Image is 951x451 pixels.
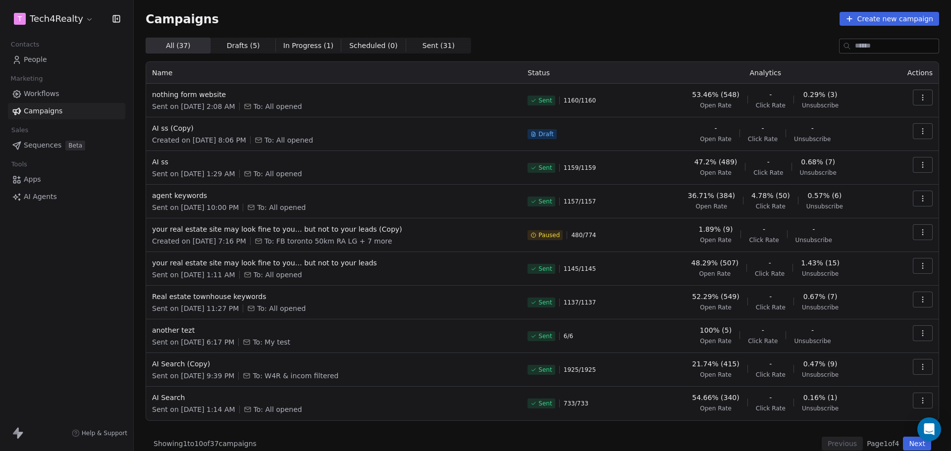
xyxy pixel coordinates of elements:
[538,299,552,306] span: Sent
[227,41,260,51] span: Drafts ( 5 )
[152,270,235,280] span: Sent on [DATE] 1:11 AM
[564,332,573,340] span: 6 / 6
[802,270,839,278] span: Unsubscribe
[700,371,732,379] span: Open Rate
[694,157,738,167] span: 47.2% (489)
[522,62,645,84] th: Status
[807,191,842,200] span: 0.57% (6)
[794,337,831,345] span: Unsubscribe
[756,371,786,379] span: Click Rate
[152,135,246,145] span: Created on [DATE] 8:06 PM
[538,400,552,407] span: Sent
[349,41,398,51] span: Scheduled ( 0 )
[700,236,732,244] span: Open Rate
[24,106,62,116] span: Campaigns
[802,404,839,412] span: Unsubscribe
[538,231,560,239] span: Paused
[769,292,772,301] span: -
[152,258,516,268] span: your real estate site may look fine to you… but not to your leads
[24,89,59,99] span: Workflows
[152,404,235,414] span: Sent on [DATE] 1:14 AM
[801,258,840,268] span: 1.43% (15)
[152,325,516,335] span: another tezt
[152,359,516,369] span: AI Search (Copy)
[756,101,786,109] span: Click Rate
[152,393,516,402] span: AI Search
[24,140,61,150] span: Sequences
[6,37,44,52] span: Contacts
[756,303,786,311] span: Click Rate
[769,90,772,100] span: -
[65,141,85,150] span: Beta
[152,236,246,246] span: Created on [DATE] 7:16 PM
[700,303,732,311] span: Open Rate
[564,366,596,374] span: 1925 / 1925
[564,299,596,306] span: 1137 / 1137
[802,101,839,109] span: Unsubscribe
[152,337,234,347] span: Sent on [DATE] 6:17 PM
[903,437,931,451] button: Next
[538,164,552,172] span: Sent
[152,371,234,381] span: Sent on [DATE] 9:39 PM
[146,62,522,84] th: Name
[264,236,392,246] span: To: FB toronto 50km RA LG + 7 more
[801,157,835,167] span: 0.68% (7)
[82,429,127,437] span: Help & Support
[822,437,863,451] button: Previous
[152,157,516,167] span: AI ss
[538,265,552,273] span: Sent
[756,202,786,210] span: Click Rate
[254,101,302,111] span: To: All opened
[802,303,839,311] span: Unsubscribe
[538,198,552,205] span: Sent
[564,400,588,407] span: 733 / 733
[257,202,306,212] span: To: All opened
[803,90,838,100] span: 0.29% (3)
[72,429,127,437] a: Help & Support
[152,90,516,100] span: nothing form website
[152,123,516,133] span: AI ss (Copy)
[700,325,732,335] span: 100% (5)
[7,123,33,138] span: Sales
[564,198,596,205] span: 1157 / 1157
[700,169,732,177] span: Open Rate
[756,404,786,412] span: Click Rate
[691,258,739,268] span: 48.29% (507)
[700,404,732,412] span: Open Rate
[254,270,302,280] span: To: All opened
[152,202,239,212] span: Sent on [DATE] 10:00 PM
[8,137,125,153] a: SequencesBeta
[692,292,739,301] span: 52.29% (549)
[152,303,239,313] span: Sent on [DATE] 11:27 PM
[692,359,739,369] span: 21.74% (415)
[748,337,778,345] span: Click Rate
[564,265,596,273] span: 1145 / 1145
[8,86,125,102] a: Workflows
[714,123,717,133] span: -
[253,337,290,347] span: To: My test
[152,191,516,200] span: agent keywords
[700,101,732,109] span: Open Rate
[24,174,41,185] span: Apps
[254,169,302,179] span: To: All opened
[695,202,727,210] span: Open Rate
[840,12,939,26] button: Create new campaign
[762,325,764,335] span: -
[18,14,22,24] span: T
[30,12,83,25] span: Tech4Realty
[538,366,552,374] span: Sent
[761,123,764,133] span: -
[283,41,334,51] span: In Progress ( 1 )
[812,224,815,234] span: -
[763,224,765,234] span: -
[803,393,838,402] span: 0.16% (1)
[254,404,302,414] span: To: All opened
[253,371,338,381] span: To: W4R & incom filtered
[769,258,771,268] span: -
[769,359,772,369] span: -
[564,97,596,104] span: 1160 / 1160
[748,135,778,143] span: Click Rate
[795,236,832,244] span: Unsubscribe
[8,189,125,205] a: AI Agents
[688,191,735,200] span: 36.71% (384)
